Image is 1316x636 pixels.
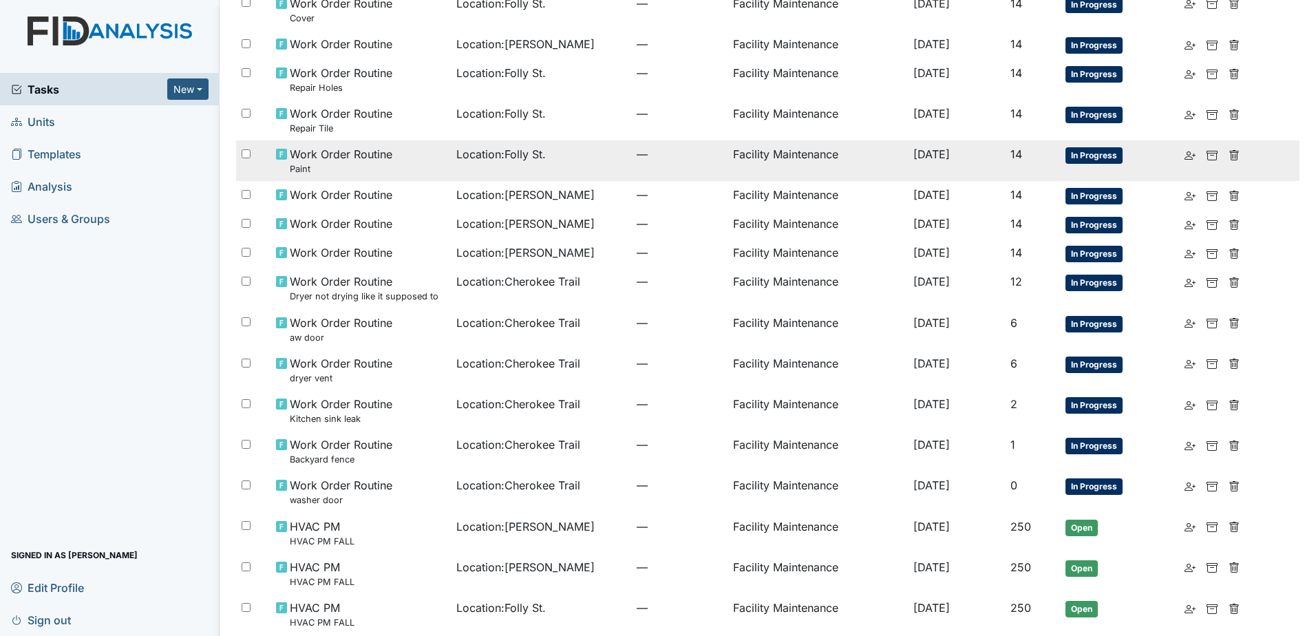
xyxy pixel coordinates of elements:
small: Dryer not drying like it supposed to [290,290,438,303]
td: Facility Maintenance [728,210,908,239]
span: — [637,105,722,122]
span: [DATE] [913,316,950,330]
span: 14 [1010,147,1022,161]
small: washer door [290,494,392,507]
span: 14 [1010,107,1022,120]
span: — [637,36,722,52]
span: In Progress [1065,275,1123,291]
span: HVAC PM HVAC PM FALL [290,559,354,589]
span: Work Order Routine Repair Tile [290,105,392,135]
span: Location : Folly St. [456,105,546,122]
span: Location : Cherokee Trail [456,436,580,453]
span: 14 [1010,217,1022,231]
span: In Progress [1065,188,1123,204]
span: Open [1065,601,1098,617]
span: Sign out [11,609,71,630]
td: Facility Maintenance [728,100,908,140]
td: Facility Maintenance [728,239,908,268]
a: Delete [1229,396,1240,412]
span: — [637,436,722,453]
a: Archive [1207,244,1218,261]
span: HVAC PM HVAC PM FALL [290,518,354,548]
span: 250 [1010,601,1031,615]
span: Work Order Routine Backyard fence [290,436,392,466]
a: Archive [1207,36,1218,52]
span: Location : Cherokee Trail [456,396,580,412]
span: [DATE] [913,107,950,120]
span: Signed in as [PERSON_NAME] [11,544,138,566]
td: Facility Maintenance [728,594,908,635]
span: Analysis [11,176,72,197]
span: In Progress [1065,107,1123,123]
a: Tasks [11,81,167,98]
span: Work Order Routine aw door [290,315,392,344]
span: [DATE] [913,188,950,202]
span: Work Order Routine [290,36,392,52]
a: Archive [1207,146,1218,162]
span: Work Order Routine [290,215,392,232]
span: In Progress [1065,316,1123,332]
span: Work Order Routine washer door [290,477,392,507]
a: Archive [1207,105,1218,122]
span: — [637,65,722,81]
span: — [637,559,722,575]
span: Work Order Routine Repair Holes [290,65,392,94]
a: Delete [1229,518,1240,535]
a: Delete [1229,65,1240,81]
span: In Progress [1065,246,1123,262]
a: Archive [1207,355,1218,372]
span: Location : [PERSON_NAME] [456,187,595,203]
a: Delete [1229,146,1240,162]
a: Delete [1229,436,1240,453]
span: HVAC PM HVAC PM FALL [290,600,354,629]
span: [DATE] [913,478,950,492]
small: Backyard fence [290,453,392,466]
a: Archive [1207,600,1218,616]
td: Facility Maintenance [728,553,908,594]
span: — [637,215,722,232]
small: Cover [290,12,392,25]
span: 6 [1010,357,1017,370]
small: Repair Tile [290,122,392,135]
span: In Progress [1065,66,1123,83]
span: In Progress [1065,438,1123,454]
a: Delete [1229,273,1240,290]
small: dryer vent [290,372,392,385]
span: In Progress [1065,397,1123,414]
button: New [167,78,209,100]
a: Archive [1207,518,1218,535]
span: — [637,600,722,616]
span: Location : Folly St. [456,65,546,81]
td: Facility Maintenance [728,140,908,181]
a: Archive [1207,477,1218,494]
span: [DATE] [913,66,950,80]
a: Archive [1207,273,1218,290]
span: Location : Cherokee Trail [456,315,580,331]
span: [DATE] [913,275,950,288]
span: 0 [1010,478,1017,492]
span: Location : Cherokee Trail [456,477,580,494]
td: Facility Maintenance [728,268,908,308]
span: Location : [PERSON_NAME] [456,36,595,52]
span: Work Order Routine Dryer not drying like it supposed to [290,273,438,303]
span: — [637,244,722,261]
small: HVAC PM FALL [290,575,354,589]
span: 250 [1010,520,1031,533]
span: Location : Folly St. [456,146,546,162]
td: Facility Maintenance [728,59,908,100]
span: In Progress [1065,147,1123,164]
a: Archive [1207,315,1218,331]
td: Facility Maintenance [728,390,908,431]
a: Delete [1229,559,1240,575]
td: Facility Maintenance [728,350,908,390]
a: Delete [1229,477,1240,494]
span: — [637,187,722,203]
a: Delete [1229,215,1240,232]
span: [DATE] [913,520,950,533]
small: aw door [290,331,392,344]
span: — [637,396,722,412]
small: Kitchen sink leak [290,412,392,425]
span: Work Order Routine dryer vent [290,355,392,385]
a: Archive [1207,65,1218,81]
